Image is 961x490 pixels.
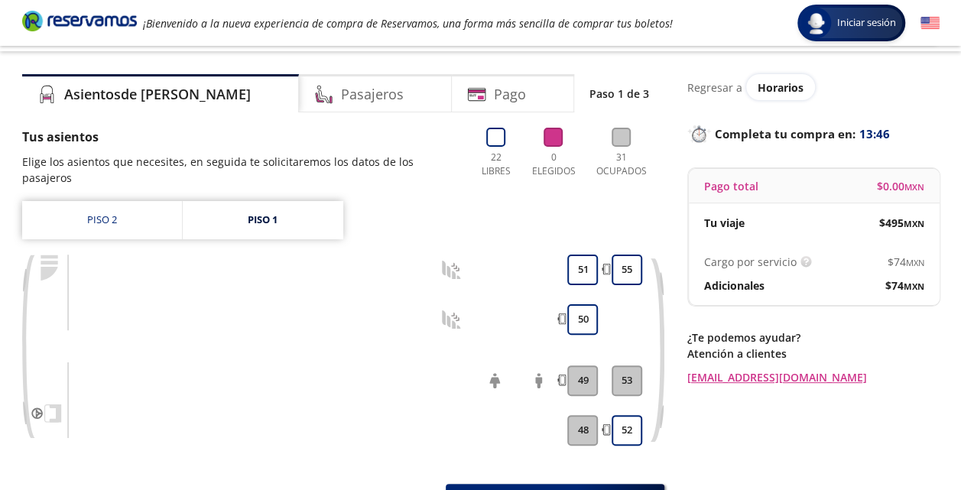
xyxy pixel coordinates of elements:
h4: Pasajeros [341,84,404,105]
p: Elige los asientos que necesites, en seguida te solicitaremos los datos de los pasajeros [22,154,460,186]
p: Paso 1 de 3 [589,86,649,102]
small: MXN [906,257,924,268]
span: 13:46 [859,125,890,143]
p: ¿Te podemos ayudar? [687,329,940,346]
p: Tu viaje [704,215,745,231]
h4: Pago [494,84,526,105]
a: Brand Logo [22,9,137,37]
p: Adicionales [704,277,765,294]
span: Horarios [758,80,804,95]
div: Piso 1 [248,213,278,228]
small: MXN [904,181,924,193]
small: MXN [904,281,924,292]
span: $ 495 [879,215,924,231]
p: 0 Elegidos [528,151,579,178]
button: 50 [567,304,598,335]
a: Piso 1 [183,201,343,239]
button: 51 [567,255,598,285]
small: MXN [904,218,924,229]
p: Completa tu compra en : [687,123,940,144]
p: Regresar a [687,80,742,96]
button: 52 [612,415,642,446]
a: Piso 2 [22,201,182,239]
button: 49 [567,365,598,396]
button: English [920,14,940,33]
p: Pago total [704,178,758,194]
p: Tus asientos [22,128,460,146]
div: Regresar a ver horarios [687,74,940,100]
h4: Asientos de [PERSON_NAME] [64,84,251,105]
button: 48 [567,415,598,446]
span: Iniciar sesión [831,15,902,31]
button: 55 [612,255,642,285]
p: 31 Ocupados [590,151,653,178]
button: 53 [612,365,642,396]
i: Brand Logo [22,9,137,32]
span: $ 74 [888,254,924,270]
p: 22 Libres [476,151,517,178]
em: ¡Bienvenido a la nueva experiencia de compra de Reservamos, una forma más sencilla de comprar tus... [143,16,673,31]
p: Atención a clientes [687,346,940,362]
a: [EMAIL_ADDRESS][DOMAIN_NAME] [687,369,940,385]
span: $ 0.00 [877,178,924,194]
p: Cargo por servicio [704,254,797,270]
span: $ 74 [885,277,924,294]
